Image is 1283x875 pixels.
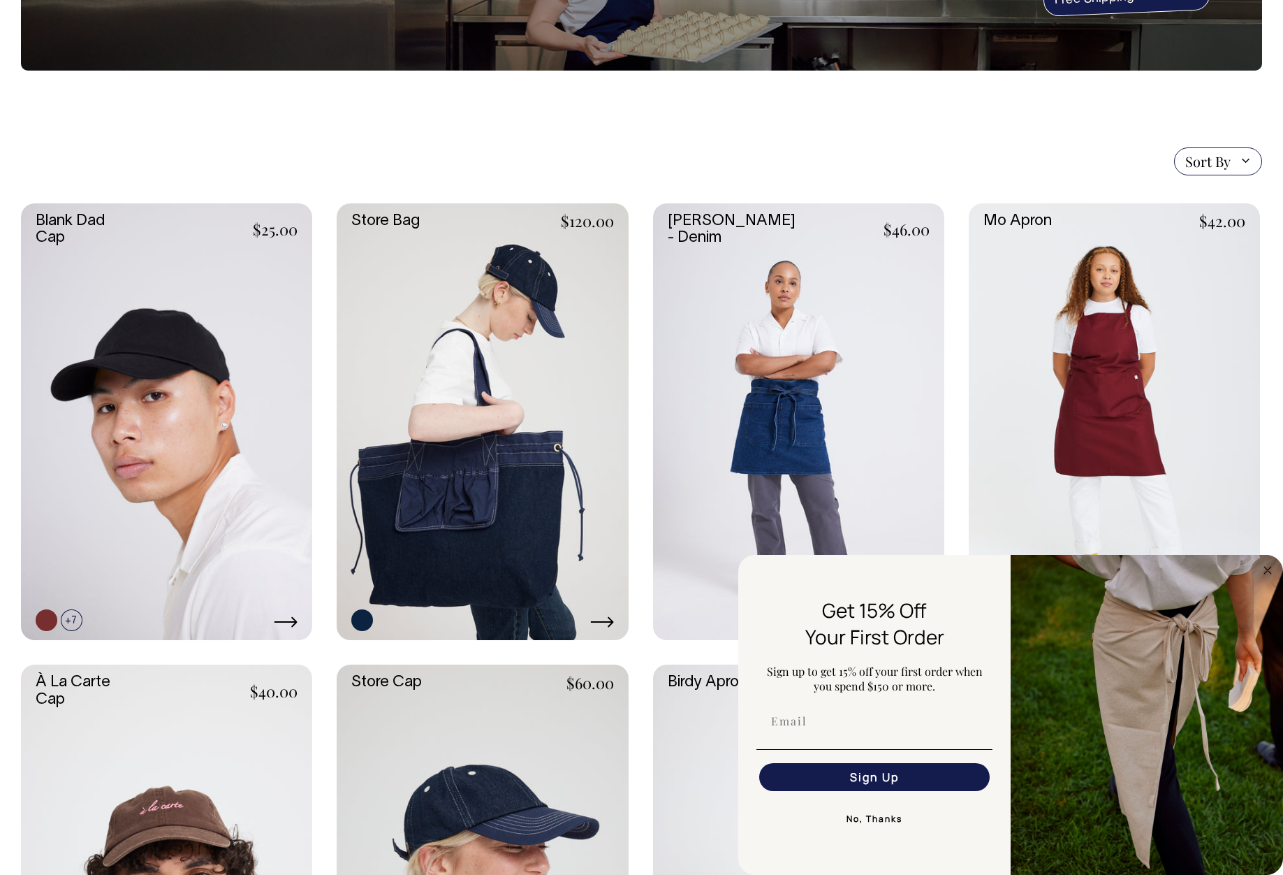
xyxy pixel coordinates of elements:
span: Get 15% Off [822,597,927,623]
button: Sign Up [759,763,990,791]
div: FLYOUT Form [738,555,1283,875]
span: Sort By [1185,153,1231,170]
img: underline [756,749,992,750]
span: +7 [61,609,82,631]
button: Close dialog [1259,562,1276,579]
span: Sign up to get 15% off your first order when you spend $150 or more. [767,664,983,693]
span: Your First Order [805,623,944,650]
img: 5e34ad8f-4f05-4173-92a8-ea475ee49ac9.jpeg [1011,555,1283,875]
input: Email [759,707,990,735]
button: No, Thanks [756,805,992,833]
